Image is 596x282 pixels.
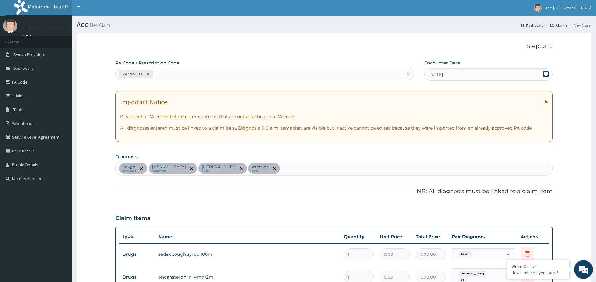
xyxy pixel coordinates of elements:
th: Actions [517,230,549,243]
p: [MEDICAL_DATA] [152,164,186,169]
p: NB: All diagnosis must be linked to a claim item [115,187,553,196]
small: confirmed [122,169,136,172]
p: Cough [122,164,136,169]
span: [MEDICAL_DATA] [458,271,487,277]
span: Tariffs [13,107,25,112]
span: We're online! [36,79,86,142]
small: confirmed [152,169,186,172]
p: [MEDICAL_DATA] [202,164,236,169]
th: Quantity [341,230,377,243]
span: remove selection option [272,166,277,171]
span: The [GEOGRAPHIC_DATA] [545,5,591,11]
div: PA/2D866E [120,70,145,78]
label: Encounter Date [424,60,460,66]
small: New Claim [89,23,110,28]
span: Dashboard [13,65,34,71]
span: [DATE] [428,71,443,78]
th: Name [155,230,341,243]
img: User Image [3,19,17,33]
span: Cough [458,251,472,257]
span: remove selection option [238,166,244,171]
span: remove selection option [139,166,145,171]
p: Please enter PA codes before entering items that are not attached to a PA code [120,114,548,120]
td: zedex cough syrup 100ml [155,248,341,260]
p: Vomiting [252,164,269,169]
img: User Image [534,4,542,12]
td: Drugs [119,249,155,260]
h3: Claim Items [115,215,150,222]
span: remove selection option [189,166,194,171]
p: How may I help you today? [512,270,565,275]
th: Pair Diagnosis [449,230,517,243]
small: query [252,169,269,172]
h1: Important Notice [120,99,167,105]
textarea: Type your message and hit 'Enter' [3,171,119,193]
th: Unit Price [377,230,413,243]
div: Minimize live chat window [103,3,118,18]
p: Step 2 of 2 [115,43,553,50]
th: Total Price [413,230,449,243]
a: Dashboard [521,23,544,28]
span: Claims [13,93,26,99]
h1: Add [77,20,591,28]
li: New Claim [568,23,591,28]
th: Type [119,231,155,242]
div: We're Online! [512,264,565,269]
span: Switch Providers [13,52,45,57]
img: d_794563401_company_1708531726252_794563401 [12,31,25,47]
label: Diagnosis [115,154,138,160]
label: PA Code / Prescription Code [115,60,180,66]
div: Chat with us now [33,35,105,43]
p: All diagnoses entered must be linked to a claim item. Diagnosis & Claim Items that are visible bu... [120,125,548,131]
a: Online [22,34,37,38]
small: query [202,169,236,172]
p: The [GEOGRAPHIC_DATA] [22,25,84,31]
a: Claims [550,23,567,28]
